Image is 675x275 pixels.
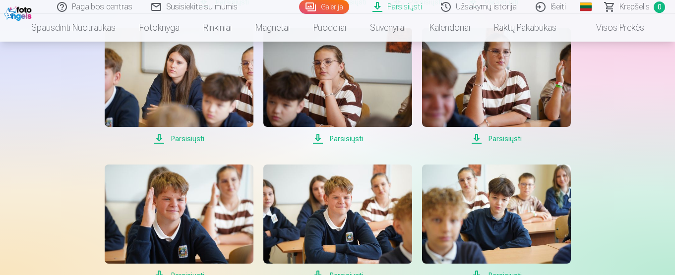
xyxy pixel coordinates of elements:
a: Puodeliai [302,14,358,42]
a: Suvenyrai [358,14,418,42]
a: Rinkiniai [191,14,244,42]
a: Kalendoriai [418,14,482,42]
a: Spausdinti nuotraukas [19,14,127,42]
a: Fotoknyga [127,14,191,42]
span: 0 [654,1,665,13]
a: Parsisiųsti [422,28,571,145]
a: Parsisiųsti [105,28,253,145]
a: Raktų pakabukas [482,14,568,42]
span: Parsisiųsti [422,133,571,145]
img: /fa2 [4,4,34,21]
span: Krepšelis [619,1,650,13]
a: Parsisiųsti [263,28,412,145]
a: Visos prekės [568,14,656,42]
span: Parsisiųsti [263,133,412,145]
span: Parsisiųsti [105,133,253,145]
a: Magnetai [244,14,302,42]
